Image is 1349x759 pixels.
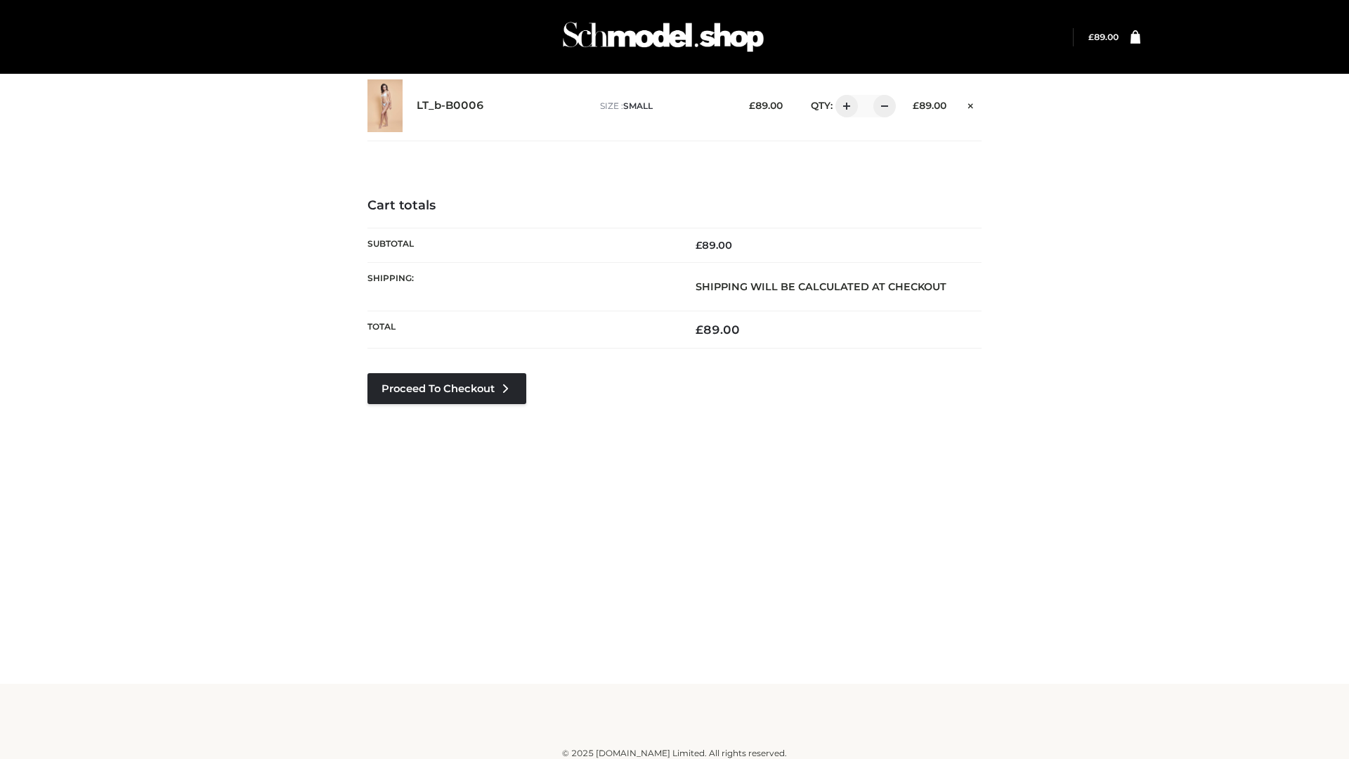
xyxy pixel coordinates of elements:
[558,9,769,65] img: Schmodel Admin 964
[367,311,674,349] th: Total
[367,79,403,132] img: LT_b-B0006 - SMALL
[696,323,740,337] bdi: 89.00
[960,95,982,113] a: Remove this item
[749,100,755,111] span: £
[367,262,674,311] th: Shipping:
[367,198,982,214] h4: Cart totals
[913,100,946,111] bdi: 89.00
[696,239,702,252] span: £
[696,323,703,337] span: £
[749,100,783,111] bdi: 89.00
[367,228,674,262] th: Subtotal
[623,100,653,111] span: SMALL
[696,239,732,252] bdi: 89.00
[1088,32,1119,42] a: £89.00
[417,99,484,112] a: LT_b-B0006
[696,280,946,293] strong: Shipping will be calculated at checkout
[367,373,526,404] a: Proceed to Checkout
[913,100,919,111] span: £
[600,100,727,112] p: size :
[1088,32,1094,42] span: £
[797,95,891,117] div: QTY:
[1088,32,1119,42] bdi: 89.00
